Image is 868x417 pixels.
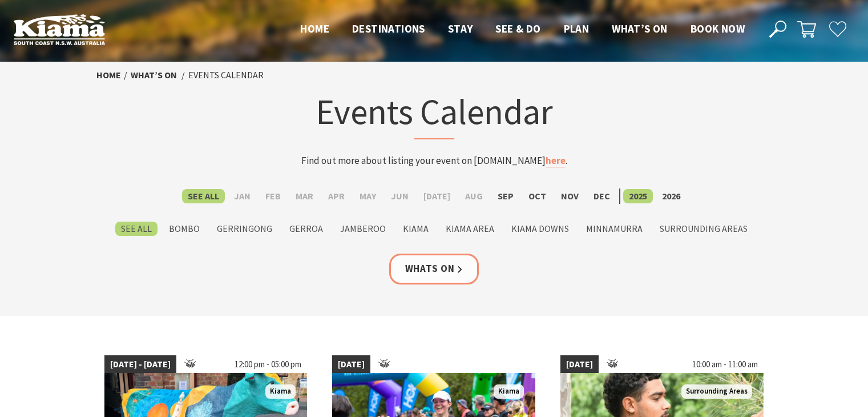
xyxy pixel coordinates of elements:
a: Home [96,69,121,81]
span: Plan [564,22,590,35]
img: Kiama Logo [14,14,105,45]
label: Gerroa [284,222,329,236]
span: What’s On [612,22,668,35]
span: Kiama [494,384,524,399]
a: What’s On [131,69,177,81]
nav: Main Menu [289,20,756,39]
label: Apr [322,189,350,203]
label: Minnamurra [580,222,648,236]
label: Surrounding Areas [654,222,753,236]
label: 2026 [656,189,686,203]
span: Stay [448,22,473,35]
span: 12:00 pm - 05:00 pm [229,355,307,374]
span: Book now [691,22,745,35]
label: Kiama Downs [506,222,575,236]
label: Jamberoo [334,222,391,236]
label: Dec [588,189,616,203]
label: May [354,189,382,203]
span: [DATE] - [DATE] [104,355,176,374]
span: Kiama [265,384,296,399]
h1: Events Calendar [211,89,658,139]
a: Whats On [389,254,479,284]
p: Find out more about listing your event on [DOMAIN_NAME] . [211,153,658,169]
label: Jun [385,189,414,203]
label: Bombo [163,222,205,236]
span: Surrounding Areas [681,384,752,399]
label: Feb [260,189,286,203]
label: Mar [290,189,319,203]
span: Home [300,22,329,35]
label: 2025 [623,189,653,203]
span: [DATE] [332,355,370,374]
label: Sep [492,189,519,203]
label: Kiama [397,222,434,236]
span: See & Do [495,22,540,35]
label: [DATE] [418,189,456,203]
label: Jan [228,189,256,203]
span: [DATE] [560,355,599,374]
span: Destinations [352,22,425,35]
label: See All [115,222,158,236]
label: Oct [523,189,552,203]
li: Events Calendar [188,68,264,83]
label: Kiama Area [440,222,500,236]
label: Gerringong [211,222,278,236]
label: Aug [459,189,488,203]
span: 10:00 am - 11:00 am [687,355,764,374]
label: Nov [555,189,584,203]
a: here [546,154,566,167]
label: See All [182,189,225,203]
